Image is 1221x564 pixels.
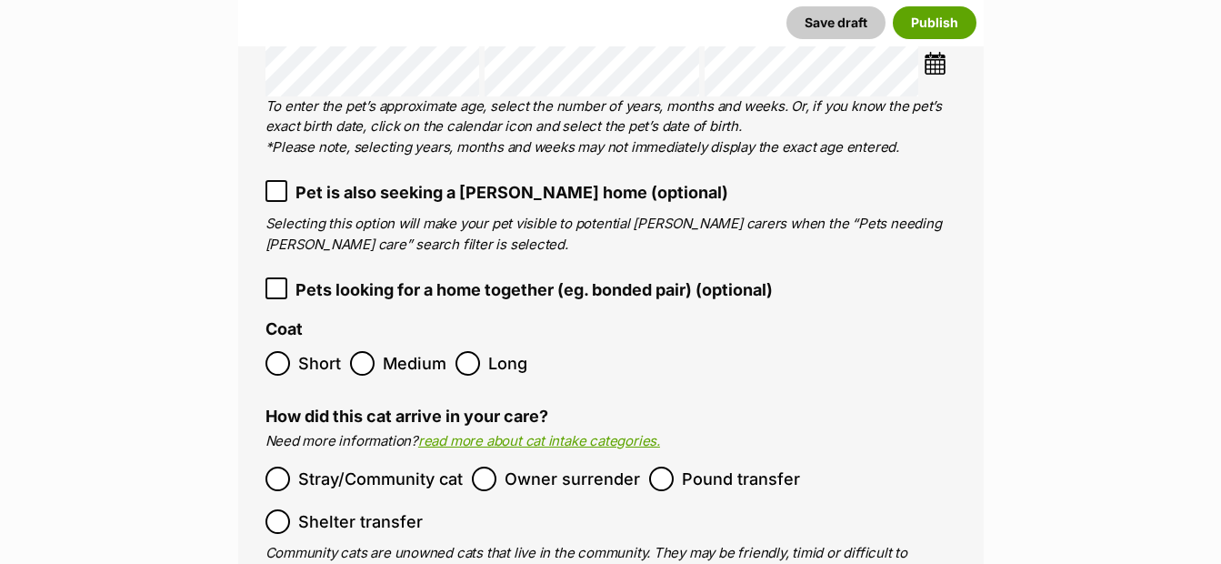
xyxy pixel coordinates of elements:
[265,431,956,452] p: Need more information?
[682,467,800,491] span: Pound transfer
[265,214,956,255] p: Selecting this option will make your pet visible to potential [PERSON_NAME] carers when the “Pets...
[265,96,956,158] p: To enter the pet’s approximate age, select the number of years, months and weeks. Or, if you know...
[488,351,528,376] span: Long
[505,467,640,491] span: Owner surrender
[786,6,886,39] button: Save draft
[265,407,548,426] label: How did this cat arrive in your care?
[295,277,773,302] span: Pets looking for a home together (eg. bonded pair) (optional)
[893,6,976,39] button: Publish
[298,351,341,376] span: Short
[298,467,463,491] span: Stray/Community cat
[265,320,303,339] label: Coat
[298,509,423,534] span: Shelter transfer
[295,180,728,205] span: Pet is also seeking a [PERSON_NAME] home (optional)
[383,351,446,376] span: Medium
[924,52,946,75] img: ...
[418,432,660,449] a: read more about cat intake categories.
